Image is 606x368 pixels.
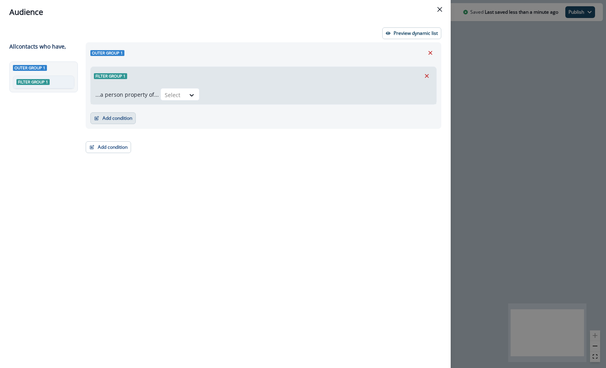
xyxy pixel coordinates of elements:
button: Remove [421,70,433,82]
button: Add condition [86,141,131,153]
button: Preview dynamic list [382,27,441,39]
button: Close [433,3,446,16]
button: Remove [424,47,437,59]
span: Filter group 1 [16,79,50,85]
p: Preview dynamic list [394,31,438,36]
p: All contact s who have, [9,42,66,51]
span: Filter group 1 [94,73,127,79]
span: Outer group 1 [13,65,47,71]
p: ...a person property of... [95,90,159,99]
span: Outer group 1 [90,50,124,56]
div: Audience [9,6,441,18]
button: Add condition [90,112,136,124]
